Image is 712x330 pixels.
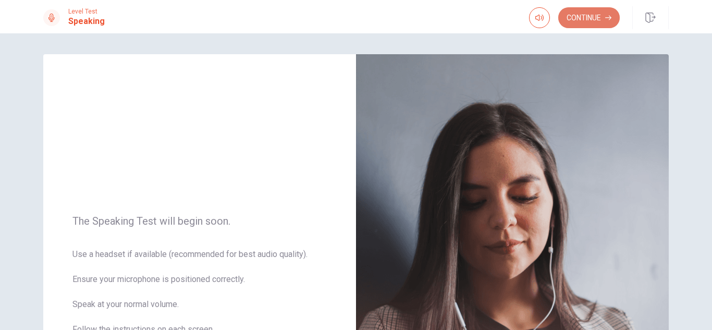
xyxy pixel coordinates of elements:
button: Continue [558,7,620,28]
h1: Speaking [68,15,105,28]
span: Level Test [68,8,105,15]
span: The Speaking Test will begin soon. [72,215,327,227]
